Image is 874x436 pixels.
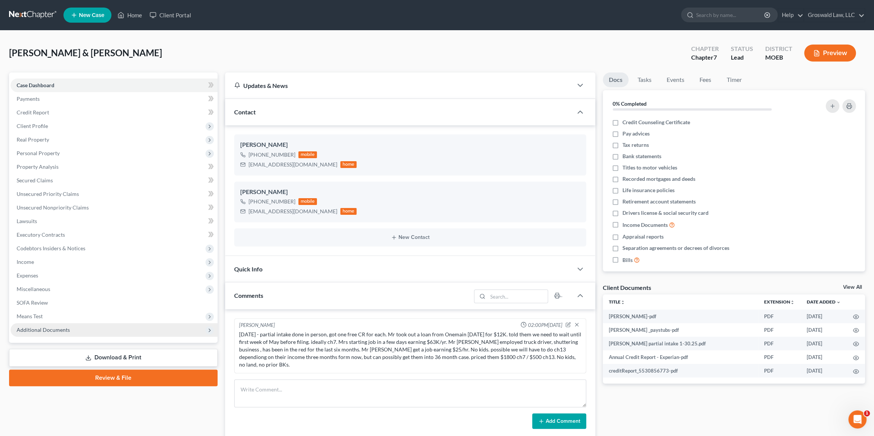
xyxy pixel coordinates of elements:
td: [PERSON_NAME] _paystubs-pdf [603,323,758,337]
div: Lead [730,53,753,62]
a: Review & File [9,370,218,386]
div: Chapter [691,53,718,62]
span: Tax returns [622,141,649,149]
span: Secured Claims [17,177,53,183]
span: Drivers license & social security card [622,209,709,217]
td: creditReport_5530856773-pdf [603,364,758,377]
div: [PERSON_NAME] [240,140,580,149]
span: Additional Documents [17,327,70,333]
span: Unsecured Priority Claims [17,191,79,197]
span: Comments [234,292,263,299]
span: Payments [17,96,40,102]
a: Docs [603,72,628,87]
span: Contact [234,108,256,116]
div: District [765,45,792,53]
a: Unsecured Priority Claims [11,187,218,201]
strong: 0% Completed [613,100,647,107]
td: PDF [758,337,801,350]
span: Codebtors Insiders & Notices [17,245,85,251]
span: 02:00PM[DATE] [528,322,562,329]
span: Income [17,259,34,265]
span: Client Profile [17,123,48,129]
td: [DATE] [801,364,847,377]
span: Real Property [17,136,49,143]
span: Credit Counseling Certificate [622,119,690,126]
button: New Contact [240,234,580,240]
span: SOFA Review [17,299,48,306]
span: Quick Info [234,265,263,273]
span: Income Documents [622,221,668,229]
a: Case Dashboard [11,79,218,92]
span: Expenses [17,272,38,279]
div: Chapter [691,45,718,53]
td: PDF [758,364,801,377]
span: Separation agreements or decrees of divorces [622,244,729,252]
a: Fees [693,72,718,87]
td: Annual Credit Report - Experian-pdf [603,350,758,364]
div: Client Documents [603,283,651,291]
a: SOFA Review [11,296,218,310]
div: Status [730,45,753,53]
span: Life insurance policies [622,186,675,194]
span: Bank statements [622,153,661,160]
span: Retirement account statements [622,198,696,205]
a: Groswald Law, LLC [804,8,865,22]
iframe: Intercom live chat [848,410,866,428]
div: home [340,208,357,215]
i: unfold_more [790,300,795,305]
div: [DATE] - partial intake done in person, got one free CR for each. Mr took out a loan from Onemain... [239,331,581,368]
span: Unsecured Nonpriority Claims [17,204,89,211]
span: Means Test [17,313,43,319]
a: Help [778,8,803,22]
button: Add Comment [532,413,586,429]
div: [PHONE_NUMBER] [249,151,295,159]
span: [PERSON_NAME] & [PERSON_NAME] [9,47,162,58]
td: [DATE] [801,337,847,350]
a: Payments [11,92,218,106]
div: home [340,161,357,168]
a: Extensionunfold_more [764,299,795,305]
button: Preview [804,45,856,62]
div: Updates & News [234,82,564,89]
span: Lawsuits [17,218,37,224]
div: [EMAIL_ADDRESS][DOMAIN_NAME] [249,208,337,215]
span: Recorded mortgages and deeds [622,175,695,183]
a: Unsecured Nonpriority Claims [11,201,218,214]
a: Events [661,72,690,87]
td: [DATE] [801,350,847,364]
a: Client Portal [146,8,195,22]
a: Timer [721,72,748,87]
span: Bills [622,256,633,264]
span: Titles to motor vehicles [622,164,677,171]
span: Personal Property [17,150,60,156]
input: Search by name... [696,8,765,22]
a: Property Analysis [11,160,218,174]
div: [PHONE_NUMBER] [249,198,295,205]
div: mobile [298,198,317,205]
span: 1 [864,410,870,416]
td: PDF [758,310,801,323]
a: Executory Contracts [11,228,218,242]
a: Credit Report [11,106,218,119]
a: Download & Print [9,349,218,367]
input: Search... [488,290,548,303]
span: Property Analysis [17,163,59,170]
td: [PERSON_NAME] partial intake 1-30.25.pdf [603,337,758,350]
span: Executory Contracts [17,231,65,238]
div: [PERSON_NAME] [240,188,580,197]
a: Date Added expand_more [807,299,841,305]
span: Appraisal reports [622,233,664,240]
a: Secured Claims [11,174,218,187]
a: Lawsuits [11,214,218,228]
span: Pay advices [622,130,650,137]
span: Case Dashboard [17,82,54,88]
i: unfold_more [621,300,625,305]
td: PDF [758,350,801,364]
a: Home [114,8,146,22]
td: PDF [758,323,801,337]
a: Titleunfold_more [609,299,625,305]
span: New Case [79,12,104,18]
a: Tasks [632,72,658,87]
div: [PERSON_NAME] [239,322,275,329]
div: MOEB [765,53,792,62]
